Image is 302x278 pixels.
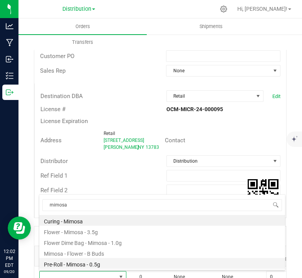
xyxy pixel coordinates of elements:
[6,22,13,30] inline-svg: Analytics
[165,137,185,144] span: Contact
[40,172,67,179] span: Ref Field 1
[146,145,159,150] span: 13783
[62,6,91,12] span: Distribution
[104,138,144,143] span: [STREET_ADDRESS]
[166,106,223,112] strong: OCM-MICR-24-000095
[248,179,279,210] img: Scan me!
[137,145,138,150] span: ,
[166,65,270,76] span: None
[40,187,67,194] span: Ref Field 2
[40,67,65,74] span: Sales Rep
[65,23,101,30] span: Orders
[167,156,271,166] span: Distribution
[167,91,253,102] span: Retail
[3,269,15,275] p: 09/20
[248,179,279,210] qrcode: 00001173
[6,39,13,47] inline-svg: Manufacturing
[6,72,13,80] inline-svg: Inventory
[40,118,88,125] span: License Expiration
[104,131,115,136] span: Retail
[138,145,144,150] span: NY
[219,5,228,13] div: Manage settings
[35,246,131,266] th: Item
[8,216,31,240] iframe: Resource center
[18,18,147,35] a: Orders
[147,18,275,35] a: Shipments
[3,248,15,269] p: 12:02 PM EDT
[40,53,74,60] span: Customer PO
[62,39,104,46] span: Transfers
[104,145,139,150] span: [PERSON_NAME]
[40,137,62,144] span: Address
[189,23,233,30] span: Shipments
[18,34,147,50] a: Transfers
[6,55,13,63] inline-svg: Inbound
[40,158,68,165] span: Distributor
[40,106,65,113] span: License #
[6,88,13,96] inline-svg: Outbound
[272,93,280,99] a: Edit
[237,6,287,12] span: Hi, [PERSON_NAME]!
[40,93,83,100] span: Destination DBA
